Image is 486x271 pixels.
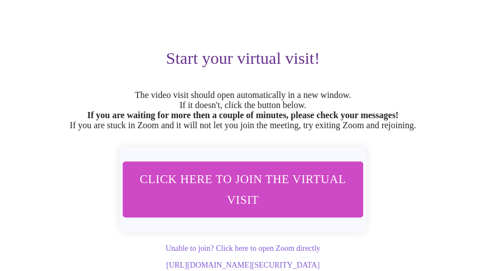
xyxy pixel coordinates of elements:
[123,162,364,218] button: Click here to join the virtual visit
[166,261,319,269] a: [URL][DOMAIN_NAME][SECURITY_DATA]
[166,244,320,253] a: Unable to join? Click here to open Zoom directly
[18,49,468,68] h3: Start your virtual visit!
[88,110,399,120] strong: If you are waiting for more then a couple of minutes, please check your messages!
[137,169,349,211] span: Click here to join the virtual visit
[18,90,468,130] p: The video visit should open automatically in a new window. If it doesn't, click the button below....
